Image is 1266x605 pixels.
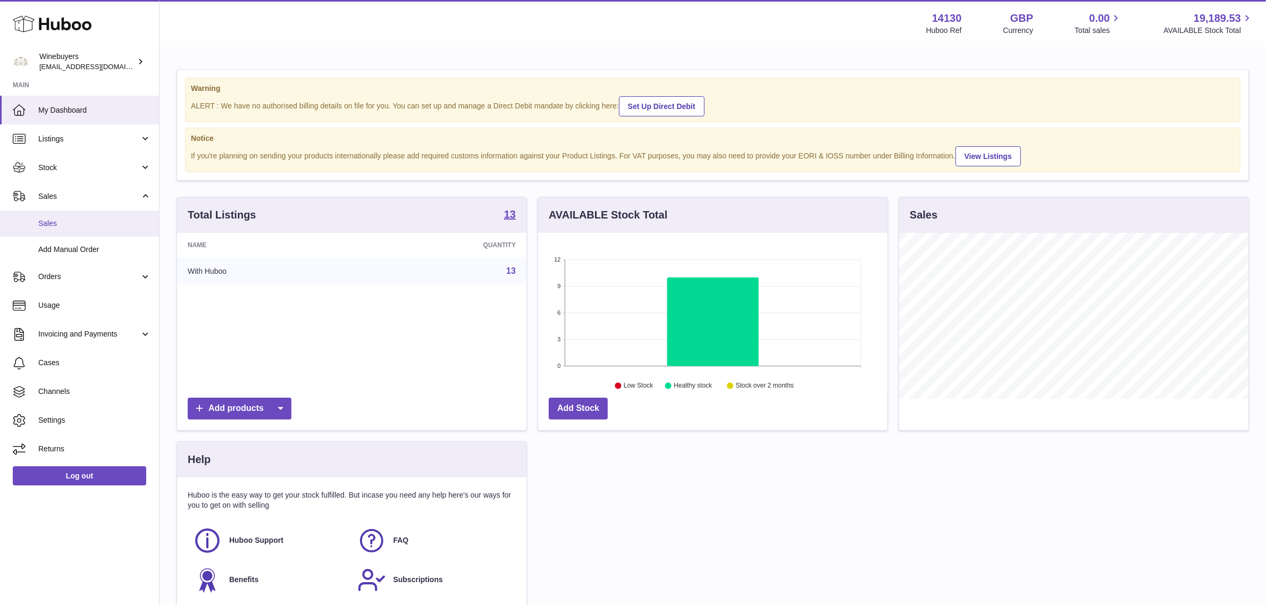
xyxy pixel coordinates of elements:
a: 13 [504,209,516,222]
span: Cases [38,358,151,368]
h3: Help [188,452,211,467]
text: 9 [557,283,560,289]
text: Low Stock [624,382,653,390]
a: View Listings [955,146,1021,166]
span: Sales [38,219,151,229]
span: My Dashboard [38,105,151,115]
span: Returns [38,444,151,454]
div: Currency [1003,26,1034,36]
strong: 13 [504,209,516,220]
text: 3 [557,336,560,342]
div: Huboo Ref [926,26,962,36]
span: Channels [38,386,151,397]
h3: Sales [910,208,937,222]
span: Total sales [1075,26,1122,36]
a: Add products [188,398,291,419]
a: FAQ [357,526,511,555]
a: Huboo Support [193,526,347,555]
a: Benefits [193,566,347,594]
span: Usage [38,300,151,310]
text: 6 [557,309,560,316]
a: Log out [13,466,146,485]
span: AVAILABLE Stock Total [1163,26,1253,36]
span: Sales [38,191,140,201]
strong: Warning [191,83,1235,94]
th: Quantity [362,233,526,257]
p: Huboo is the easy way to get your stock fulfilled. But incase you need any help here's our ways f... [188,490,516,510]
text: Stock over 2 months [736,382,794,390]
strong: 14130 [932,11,962,26]
div: If you're planning on sending your products internationally please add required customs informati... [191,145,1235,166]
span: Benefits [229,575,258,585]
span: Add Manual Order [38,245,151,255]
span: 19,189.53 [1194,11,1241,26]
th: Name [177,233,362,257]
text: 12 [554,256,560,263]
span: Subscriptions [393,575,443,585]
a: Subscriptions [357,566,511,594]
span: Stock [38,163,140,173]
a: Set Up Direct Debit [619,96,705,116]
text: Healthy stock [674,382,712,390]
span: Settings [38,415,151,425]
span: 0.00 [1089,11,1110,26]
strong: Notice [191,133,1235,144]
a: 13 [506,266,516,275]
span: Huboo Support [229,535,283,545]
span: Orders [38,272,140,282]
div: Winebuyers [39,52,135,72]
span: Listings [38,134,140,144]
strong: GBP [1010,11,1033,26]
span: FAQ [393,535,409,545]
div: ALERT : We have no authorised billing details on file for you. You can set up and manage a Direct... [191,95,1235,116]
a: 0.00 Total sales [1075,11,1122,36]
td: With Huboo [177,257,362,285]
span: [EMAIL_ADDRESS][DOMAIN_NAME] [39,62,156,71]
a: Add Stock [549,398,608,419]
a: 19,189.53 AVAILABLE Stock Total [1163,11,1253,36]
h3: AVAILABLE Stock Total [549,208,667,222]
h3: Total Listings [188,208,256,222]
span: Invoicing and Payments [38,329,140,339]
img: internalAdmin-14130@internal.huboo.com [13,54,29,70]
text: 0 [557,363,560,369]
